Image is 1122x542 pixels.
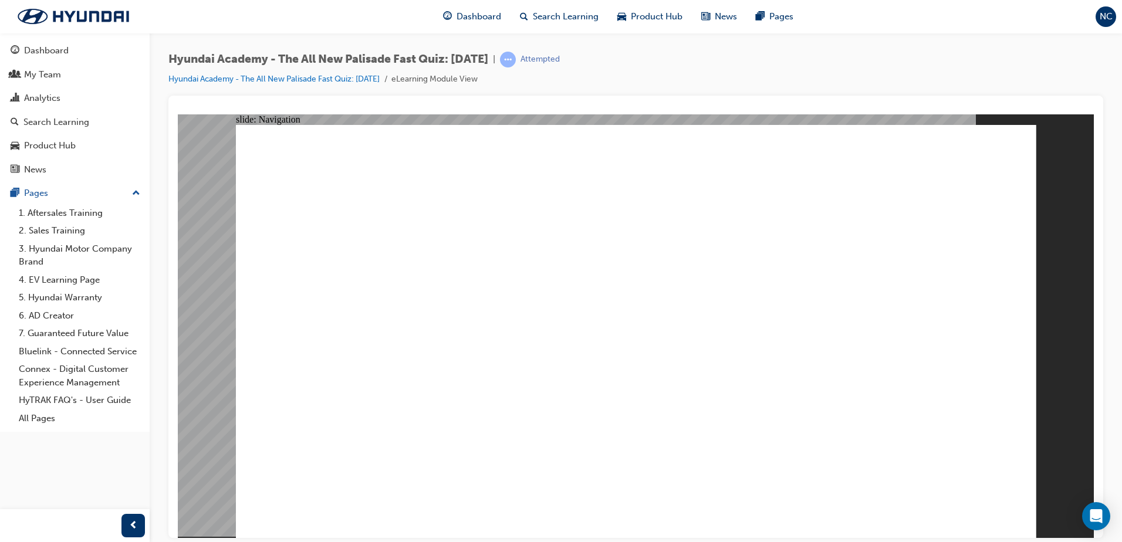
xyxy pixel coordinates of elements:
[14,360,145,391] a: Connex - Digital Customer Experience Management
[132,186,140,201] span: up-icon
[24,92,60,105] div: Analytics
[5,87,145,109] a: Analytics
[1082,502,1110,530] div: Open Intercom Messenger
[5,182,145,204] button: Pages
[500,52,516,67] span: learningRecordVerb_ATTEMPT-icon
[6,4,141,29] img: Trak
[11,117,19,128] span: search-icon
[608,5,692,29] a: car-iconProduct Hub
[14,324,145,343] a: 7. Guaranteed Future Value
[457,10,501,23] span: Dashboard
[168,74,380,84] a: Hyundai Academy - The All New Palisade Fast Quiz: [DATE]
[5,111,145,133] a: Search Learning
[617,9,626,24] span: car-icon
[24,187,48,200] div: Pages
[5,135,145,157] a: Product Hub
[756,9,765,24] span: pages-icon
[14,204,145,222] a: 1. Aftersales Training
[24,68,61,82] div: My Team
[391,73,478,86] li: eLearning Module View
[129,519,138,533] span: prev-icon
[14,240,145,271] a: 3. Hyundai Motor Company Brand
[14,271,145,289] a: 4. EV Learning Page
[533,10,599,23] span: Search Learning
[5,64,145,86] a: My Team
[5,40,145,62] a: Dashboard
[5,38,145,182] button: DashboardMy TeamAnalyticsSearch LearningProduct HubNews
[701,9,710,24] span: news-icon
[5,159,145,181] a: News
[1100,10,1113,23] span: NC
[14,222,145,240] a: 2. Sales Training
[1096,6,1116,27] button: NC
[14,289,145,307] a: 5. Hyundai Warranty
[692,5,746,29] a: news-iconNews
[520,9,528,24] span: search-icon
[511,5,608,29] a: search-iconSearch Learning
[24,163,46,177] div: News
[23,116,89,129] div: Search Learning
[769,10,793,23] span: Pages
[168,53,488,66] span: Hyundai Academy - The All New Palisade Fast Quiz: [DATE]
[434,5,511,29] a: guage-iconDashboard
[631,10,682,23] span: Product Hub
[24,44,69,57] div: Dashboard
[14,391,145,409] a: HyTRAK FAQ's - User Guide
[14,307,145,325] a: 6. AD Creator
[11,46,19,56] span: guage-icon
[493,53,495,66] span: |
[443,9,452,24] span: guage-icon
[11,141,19,151] span: car-icon
[14,409,145,428] a: All Pages
[11,188,19,199] span: pages-icon
[521,54,560,65] div: Attempted
[11,93,19,104] span: chart-icon
[14,343,145,361] a: Bluelink - Connected Service
[746,5,803,29] a: pages-iconPages
[11,70,19,80] span: people-icon
[11,165,19,175] span: news-icon
[715,10,737,23] span: News
[24,139,76,153] div: Product Hub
